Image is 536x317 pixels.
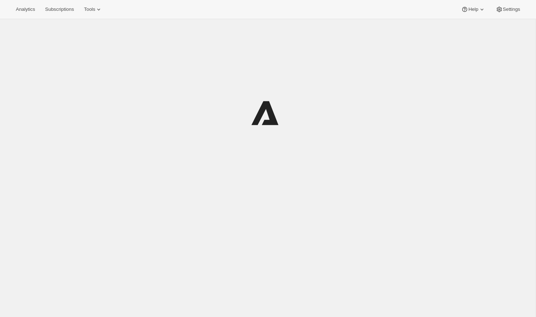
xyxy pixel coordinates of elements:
[491,4,524,14] button: Settings
[503,6,520,12] span: Settings
[84,6,95,12] span: Tools
[457,4,490,14] button: Help
[16,6,35,12] span: Analytics
[80,4,107,14] button: Tools
[45,6,74,12] span: Subscriptions
[468,6,478,12] span: Help
[41,4,78,14] button: Subscriptions
[12,4,39,14] button: Analytics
